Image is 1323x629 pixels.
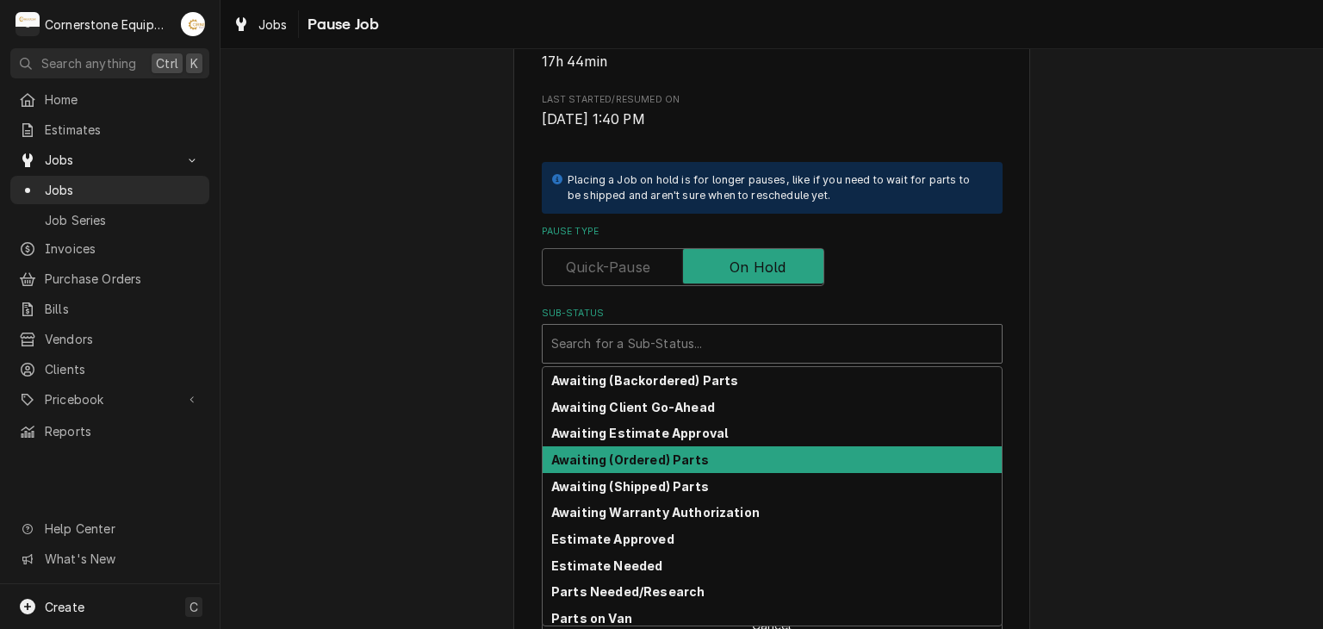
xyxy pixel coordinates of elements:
[551,558,662,573] strong: Estimate Needed
[542,111,645,128] span: [DATE] 1:40 PM
[542,307,1003,321] label: Sub-Status
[10,146,209,174] a: Go to Jobs
[542,93,1003,130] div: Last Started/Resumed On
[258,16,288,34] span: Jobs
[16,12,40,36] div: Cornerstone Equipment Repair, LLC's Avatar
[45,121,201,139] span: Estimates
[10,265,209,293] a: Purchase Orders
[551,400,715,414] strong: Awaiting Client Go-Ahead
[542,225,1003,239] label: Pause Type
[10,417,209,445] a: Reports
[10,545,209,573] a: Go to What's New
[10,325,209,353] a: Vendors
[10,115,209,144] a: Estimates
[45,360,201,378] span: Clients
[45,330,201,348] span: Vendors
[551,479,709,494] strong: Awaiting (Shipped) Parts
[542,52,1003,72] span: Total Time Logged
[302,13,379,36] span: Pause Job
[568,172,985,204] div: Placing a Job on hold is for longer pauses, like if you need to wait for parts to be shipped and ...
[542,225,1003,286] div: Pause Type
[181,12,205,36] div: Andrew Buigues's Avatar
[45,240,201,258] span: Invoices
[45,151,175,169] span: Jobs
[45,181,201,199] span: Jobs
[551,426,728,440] strong: Awaiting Estimate Approval
[16,12,40,36] div: C
[189,598,198,616] span: C
[10,206,209,234] a: Job Series
[542,109,1003,130] span: Last Started/Resumed On
[45,300,201,318] span: Bills
[10,234,209,263] a: Invoices
[10,385,209,414] a: Go to Pricebook
[551,505,760,520] strong: Awaiting Warranty Authorization
[10,295,209,323] a: Bills
[551,532,674,546] strong: Estimate Approved
[551,584,705,599] strong: Parts Needed/Research
[542,53,607,70] span: 17h 44min
[10,48,209,78] button: Search anythingCtrlK
[45,16,171,34] div: Cornerstone Equipment Repair, LLC
[10,355,209,383] a: Clients
[542,307,1003,363] div: Sub-Status
[551,452,709,467] strong: Awaiting (Ordered) Parts
[45,90,201,109] span: Home
[551,373,738,388] strong: Awaiting (Backordered) Parts
[10,85,209,114] a: Home
[45,422,201,440] span: Reports
[45,270,201,288] span: Purchase Orders
[10,514,209,543] a: Go to Help Center
[10,176,209,204] a: Jobs
[45,550,199,568] span: What's New
[542,34,1003,72] div: Total Time Logged
[226,10,295,39] a: Jobs
[551,611,632,626] strong: Parts on Van
[181,12,205,36] div: AB
[156,54,178,72] span: Ctrl
[45,520,199,538] span: Help Center
[41,54,136,72] span: Search anything
[45,211,201,229] span: Job Series
[45,390,175,408] span: Pricebook
[190,54,198,72] span: K
[45,600,84,614] span: Create
[542,93,1003,107] span: Last Started/Resumed On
